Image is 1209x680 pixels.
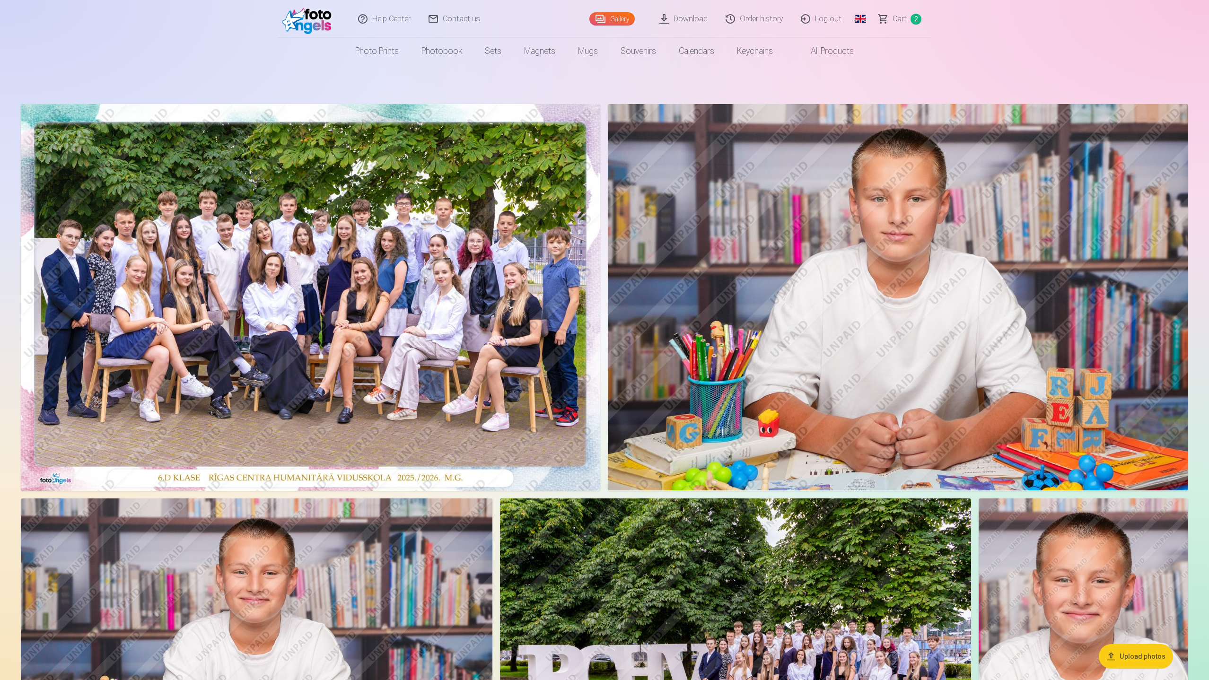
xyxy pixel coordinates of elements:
[667,38,726,64] a: Calendars
[609,38,667,64] a: Souvenirs
[1099,644,1173,669] button: Upload photos
[410,38,473,64] a: Photobook
[784,38,865,64] a: All products
[567,38,609,64] a: Mugs
[893,13,907,25] span: Сart
[726,38,784,64] a: Keychains
[344,38,410,64] a: Photo prints
[473,38,513,64] a: Sets
[513,38,567,64] a: Magnets
[911,14,921,25] span: 2
[282,4,336,34] img: /fa1
[589,12,635,26] a: Gallery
